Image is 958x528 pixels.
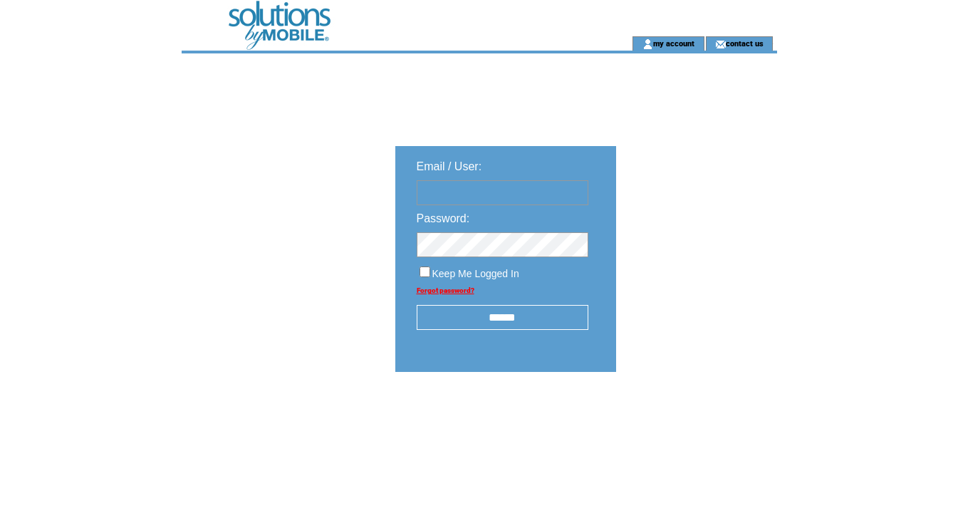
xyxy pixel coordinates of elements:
[653,38,694,48] a: my account
[657,408,729,425] img: transparent.png;jsessionid=486B17AAE9E2875F10A19CCE369FBA02
[417,160,482,172] span: Email / User:
[715,38,726,50] img: contact_us_icon.gif;jsessionid=486B17AAE9E2875F10A19CCE369FBA02
[432,268,519,279] span: Keep Me Logged In
[417,212,470,224] span: Password:
[642,38,653,50] img: account_icon.gif;jsessionid=486B17AAE9E2875F10A19CCE369FBA02
[726,38,764,48] a: contact us
[417,286,474,294] a: Forgot password?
